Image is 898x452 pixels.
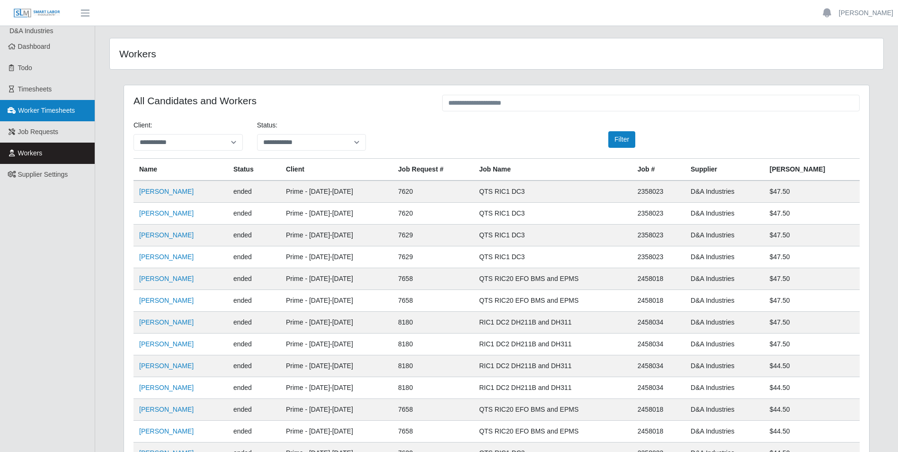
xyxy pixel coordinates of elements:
[685,312,764,334] td: D&A Industries
[764,290,860,312] td: $47.50
[473,268,632,290] td: QTS RIC20 EFO BMS and EPMS
[139,340,194,348] a: [PERSON_NAME]
[280,312,392,334] td: Prime - [DATE]-[DATE]
[632,225,685,246] td: 2358023
[280,225,392,246] td: Prime - [DATE]-[DATE]
[392,203,473,225] td: 7620
[632,312,685,334] td: 2458034
[473,355,632,377] td: RIC1 DC2 DH211B and DH311
[632,399,685,421] td: 2458018
[685,334,764,355] td: D&A Industries
[280,399,392,421] td: Prime - [DATE]-[DATE]
[473,421,632,443] td: QTS RIC20 EFO BMS and EPMS
[473,290,632,312] td: QTS RIC20 EFO BMS and EPMS
[139,209,194,217] a: [PERSON_NAME]
[228,399,280,421] td: ended
[764,312,860,334] td: $47.50
[764,355,860,377] td: $44.50
[228,421,280,443] td: ended
[18,107,75,114] span: Worker Timesheets
[764,225,860,246] td: $47.50
[280,377,392,399] td: Prime - [DATE]-[DATE]
[139,275,194,282] a: [PERSON_NAME]
[685,421,764,443] td: D&A Industries
[685,225,764,246] td: D&A Industries
[228,377,280,399] td: ended
[839,8,893,18] a: [PERSON_NAME]
[473,399,632,421] td: QTS RIC20 EFO BMS and EPMS
[685,181,764,203] td: D&A Industries
[392,225,473,246] td: 7629
[280,334,392,355] td: Prime - [DATE]-[DATE]
[392,421,473,443] td: 7658
[139,384,194,391] a: [PERSON_NAME]
[139,231,194,239] a: [PERSON_NAME]
[18,128,59,136] span: Job Requests
[18,85,52,93] span: Timesheets
[13,8,61,18] img: SLM Logo
[18,43,51,50] span: Dashboard
[632,355,685,377] td: 2458034
[632,290,685,312] td: 2458018
[473,225,632,246] td: QTS RIC1 DC3
[280,159,392,181] th: Client
[764,159,860,181] th: [PERSON_NAME]
[685,159,764,181] th: Supplier
[764,203,860,225] td: $47.50
[228,246,280,268] td: ended
[18,171,68,178] span: Supplier Settings
[685,203,764,225] td: D&A Industries
[280,181,392,203] td: Prime - [DATE]-[DATE]
[228,268,280,290] td: ended
[392,355,473,377] td: 8180
[280,246,392,268] td: Prime - [DATE]-[DATE]
[764,421,860,443] td: $44.50
[228,355,280,377] td: ended
[392,268,473,290] td: 7658
[685,399,764,421] td: D&A Industries
[392,334,473,355] td: 8180
[257,120,278,130] label: Status:
[139,362,194,370] a: [PERSON_NAME]
[608,131,635,148] button: Filter
[139,253,194,261] a: [PERSON_NAME]
[280,268,392,290] td: Prime - [DATE]-[DATE]
[473,159,632,181] th: Job Name
[280,290,392,312] td: Prime - [DATE]-[DATE]
[764,377,860,399] td: $44.50
[139,318,194,326] a: [PERSON_NAME]
[473,246,632,268] td: QTS RIC1 DC3
[133,159,228,181] th: Name
[632,268,685,290] td: 2458018
[119,48,426,60] h4: Workers
[764,246,860,268] td: $47.50
[139,406,194,413] a: [PERSON_NAME]
[685,290,764,312] td: D&A Industries
[632,334,685,355] td: 2458034
[139,297,194,304] a: [PERSON_NAME]
[473,203,632,225] td: QTS RIC1 DC3
[280,355,392,377] td: Prime - [DATE]-[DATE]
[139,427,194,435] a: [PERSON_NAME]
[764,268,860,290] td: $47.50
[685,377,764,399] td: D&A Industries
[685,355,764,377] td: D&A Industries
[280,203,392,225] td: Prime - [DATE]-[DATE]
[392,399,473,421] td: 7658
[473,181,632,203] td: QTS RIC1 DC3
[228,334,280,355] td: ended
[228,203,280,225] td: ended
[632,377,685,399] td: 2458034
[392,377,473,399] td: 8180
[18,64,32,72] span: Todo
[228,181,280,203] td: ended
[632,181,685,203] td: 2358023
[392,159,473,181] th: Job Request #
[632,246,685,268] td: 2358023
[280,421,392,443] td: Prime - [DATE]-[DATE]
[18,149,43,157] span: Workers
[9,27,53,35] span: D&A Industries
[632,421,685,443] td: 2458018
[473,334,632,355] td: RIC1 DC2 DH211B and DH311
[392,312,473,334] td: 8180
